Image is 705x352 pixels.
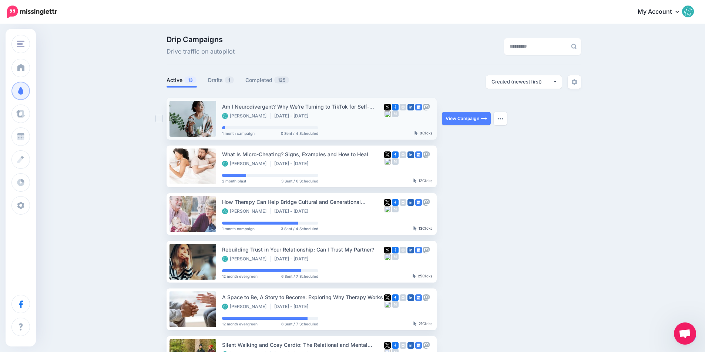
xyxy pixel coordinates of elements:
img: google_business-square.png [415,199,422,206]
div: Clicks [413,179,432,183]
li: [PERSON_NAME] [222,161,271,167]
img: mastodon-grey-square.png [423,294,430,301]
img: search-grey-6.png [571,44,577,49]
img: instagram-grey-square.png [400,104,406,110]
img: twitter-square.png [384,294,391,301]
div: How Therapy Can Help Bridge Cultural and Generational Parenting Differences [222,198,384,206]
li: [DATE] - [DATE] [274,304,312,310]
img: bluesky-grey-square.png [384,206,391,212]
div: Am I Neurodivergent? Why We’re Turning to TikTok for Self-Understanding [222,102,384,111]
img: mastodon-grey-square.png [423,151,430,158]
div: A Space to Be, A Story to Become: Exploring Why Therapy Works [222,293,384,301]
li: [PERSON_NAME] [222,208,271,214]
img: facebook-square.png [392,199,399,206]
span: Drip Campaigns [167,36,235,43]
div: Silent Walking and Cosy Cardio: The Relational and Mental Health Benefits of Gentle Exercise [222,341,384,349]
img: instagram-grey-square.png [400,342,406,349]
img: settings-grey.png [571,79,577,85]
b: 12 [419,178,422,183]
img: twitter-square.png [384,247,391,253]
a: Drafts1 [208,76,234,85]
span: 1 month campaign [222,227,255,230]
img: twitter-square.png [384,199,391,206]
img: google_business-square.png [415,342,422,349]
img: google_business-square.png [415,294,422,301]
img: pointer-grey-darker.png [414,131,418,135]
div: Clicks [413,226,432,231]
span: Drive traffic on autopilot [167,47,235,57]
img: medium-grey-square.png [392,206,399,212]
img: google_business-square.png [415,151,422,158]
img: mastodon-grey-square.png [423,342,430,349]
span: 125 [274,76,289,83]
img: bluesky-grey-square.png [384,110,391,117]
img: facebook-square.png [392,342,399,349]
li: [DATE] - [DATE] [274,256,312,262]
li: [DATE] - [DATE] [274,208,312,214]
img: pointer-grey-darker.png [413,321,417,326]
img: instagram-grey-square.png [400,151,406,158]
span: 0 Sent / 4 Scheduled [281,131,318,135]
b: 21 [419,321,422,326]
span: 2 month blast [222,179,246,183]
img: linkedin-square.png [407,247,414,253]
a: Completed125 [245,76,289,85]
img: arrow-long-right-white.png [481,116,487,122]
img: linkedin-square.png [407,151,414,158]
img: linkedin-square.png [407,199,414,206]
img: linkedin-square.png [407,294,414,301]
img: bluesky-grey-square.png [384,301,391,308]
span: 12 month evergreen [222,274,258,278]
li: [PERSON_NAME] [222,304,271,310]
a: Open chat [674,322,696,345]
img: pointer-grey-darker.png [413,226,417,230]
img: facebook-square.png [392,151,399,158]
a: Active13 [167,76,197,85]
div: Clicks [413,274,432,278]
button: Created (newest first) [486,75,562,89]
div: Rebuilding Trust in Your Relationship: Can I Trust My Partner? [222,245,384,254]
li: [PERSON_NAME] [222,113,271,119]
img: pointer-grey-darker.png [413,274,416,278]
img: medium-grey-square.png [392,110,399,117]
span: 3 Sent / 4 Scheduled [281,227,318,230]
img: medium-grey-square.png [392,158,399,165]
img: instagram-grey-square.png [400,247,406,253]
img: linkedin-square.png [407,104,414,110]
li: [DATE] - [DATE] [274,113,312,119]
div: Clicks [413,322,432,326]
img: twitter-square.png [384,342,391,349]
img: facebook-square.png [392,247,399,253]
img: mastodon-grey-square.png [423,199,430,206]
img: instagram-grey-square.png [400,199,406,206]
a: My Account [630,3,694,21]
img: google_business-square.png [415,247,422,253]
img: bluesky-grey-square.png [384,158,391,165]
img: google_business-square.png [415,104,422,110]
img: twitter-square.png [384,151,391,158]
img: instagram-grey-square.png [400,294,406,301]
div: Clicks [414,131,432,136]
a: View Campaign [442,112,491,125]
div: Created (newest first) [491,78,553,85]
img: medium-grey-square.png [392,253,399,260]
b: 13 [419,226,422,230]
li: [PERSON_NAME] [222,256,271,262]
b: 0 [420,131,422,135]
img: mastodon-grey-square.png [423,247,430,253]
li: [DATE] - [DATE] [274,161,312,167]
span: 13 [184,76,197,83]
img: linkedin-square.png [407,342,414,349]
b: 25 [418,274,422,278]
span: 1 [225,76,234,83]
span: 1 month campaign [222,131,255,135]
img: facebook-square.png [392,294,399,301]
img: menu.png [17,41,24,47]
span: 12 month evergreen [222,322,258,326]
img: pointer-grey-darker.png [413,178,417,183]
span: 6 Sent / 7 Scheduled [281,322,318,326]
img: mastodon-grey-square.png [423,104,430,110]
div: What Is Micro-Cheating? Signs, Examples and How to Heal [222,150,384,158]
span: 3 Sent / 6 Scheduled [281,179,318,183]
span: 6 Sent / 7 Scheduled [281,274,318,278]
